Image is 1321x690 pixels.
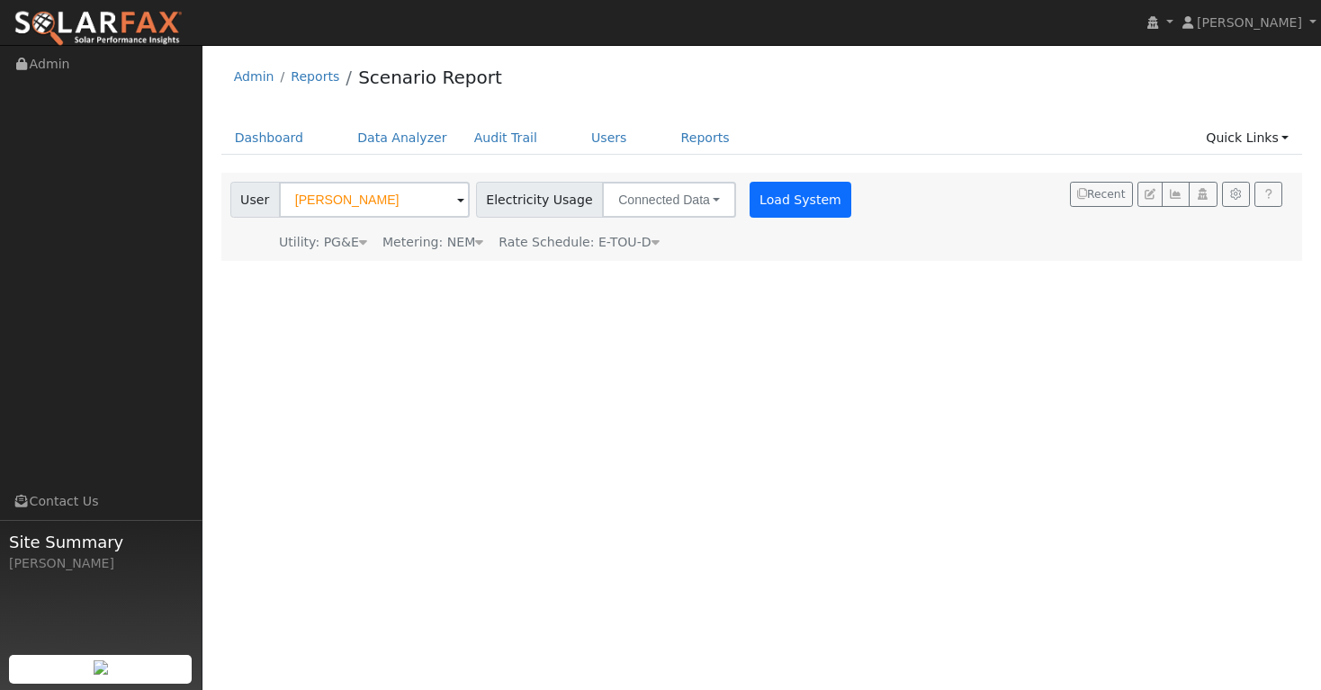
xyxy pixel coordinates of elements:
span: User [230,182,280,218]
a: Scenario Report [358,67,502,88]
input: Select a User [279,182,470,218]
span: [PERSON_NAME] [1197,15,1302,30]
button: Recent [1070,182,1133,207]
button: Login As [1189,182,1217,207]
div: Utility: PG&E [279,233,367,252]
button: Load System [750,182,852,218]
a: Dashboard [221,121,318,155]
button: Edit User [1137,182,1163,207]
button: Multi-Series Graph [1162,182,1190,207]
span: Electricity Usage [476,182,603,218]
a: Help Link [1254,182,1282,207]
span: Site Summary [9,530,193,554]
div: Metering: NEM [382,233,483,252]
button: Settings [1222,182,1250,207]
a: Audit Trail [461,121,551,155]
a: Data Analyzer [344,121,461,155]
div: [PERSON_NAME] [9,554,193,573]
a: Reports [668,121,743,155]
a: Users [578,121,641,155]
img: SolarFax [13,10,183,48]
a: Reports [291,69,339,84]
button: Connected Data [602,182,736,218]
a: Admin [234,69,274,84]
a: Quick Links [1192,121,1302,155]
span: Alias: HETOUD [499,235,659,249]
img: retrieve [94,660,108,675]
